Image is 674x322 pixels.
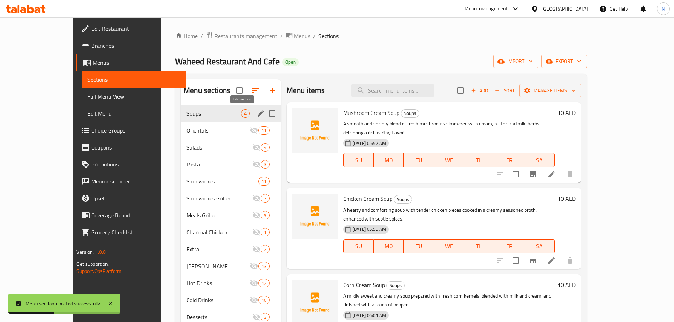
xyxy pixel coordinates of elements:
div: items [258,126,270,135]
a: Grocery Checklist [76,224,185,241]
span: Hot Drinks [186,279,250,287]
p: A smooth and velvety blend of fresh mushrooms simmered with cream, butter, and mild herbs, delive... [343,119,555,137]
h6: 10 AED [558,194,576,204]
a: Promotions [76,156,185,173]
div: Charcoal Chicken1 [181,224,281,241]
div: items [258,177,270,186]
span: Chicken Cream Soup [343,193,392,204]
img: Mushroom Cream Soup [292,108,338,153]
h2: Menu sections [184,85,230,96]
button: Branch-specific-item [525,166,542,183]
span: Soups [401,109,419,117]
button: TH [464,153,494,167]
svg: Inactive section [252,228,261,236]
span: Pasta [186,160,252,169]
a: Restaurants management [206,31,277,41]
span: Coverage Report [91,211,180,219]
span: 3 [261,314,269,321]
div: Mansaf Biryani [186,262,250,270]
span: Charcoal Chicken [186,228,252,236]
div: items [261,228,270,236]
button: Add [468,85,491,96]
span: 4 [241,110,249,117]
div: Sandwiches Grilled [186,194,252,203]
button: export [541,55,587,68]
span: Mushroom Cream Soup [343,107,399,118]
svg: Inactive section [252,143,261,152]
a: Menu disclaimer [76,173,185,190]
button: SU [343,239,374,253]
span: Sections [87,75,180,84]
p: A hearty and comforting soup with tender chicken pieces cooked in a creamy seasoned broth, enhanc... [343,206,555,223]
span: Manage items [525,86,576,95]
span: Menu disclaimer [91,177,180,186]
div: items [261,194,270,203]
span: Meals Grilled [186,211,252,219]
div: items [258,296,270,304]
a: Edit Menu [82,105,185,122]
a: Edit menu item [547,256,556,265]
svg: Inactive section [250,296,258,304]
a: Menus [76,54,185,71]
div: Soups [386,281,405,290]
div: Orientals [186,126,250,135]
button: FR [494,153,524,167]
svg: Inactive section [252,194,261,203]
span: FR [497,241,522,251]
span: Upsell [91,194,180,203]
div: Sandwiches Grilled7 [181,190,281,207]
button: import [493,55,538,68]
span: Sort items [491,85,519,96]
span: 9 [261,212,269,219]
button: MO [374,153,404,167]
a: Upsell [76,190,185,207]
span: Select to update [508,167,523,182]
span: WE [437,155,461,165]
div: Menu-management [465,5,508,13]
button: edit [255,108,266,119]
input: search [351,84,434,97]
div: Sandwiches [186,177,258,186]
span: MO [376,155,401,165]
span: Menus [294,32,310,40]
a: Home [175,32,198,40]
div: Soups [186,109,241,118]
span: Open [282,59,299,65]
svg: Inactive section [252,313,261,321]
div: items [258,279,270,287]
span: Get support on: [76,259,109,269]
div: items [261,143,270,152]
span: Salads [186,143,252,152]
li: / [313,32,316,40]
span: Full Menu View [87,92,180,101]
span: 12 [259,280,269,287]
button: MO [374,239,404,253]
button: SA [524,153,554,167]
span: Desserts [186,313,252,321]
span: 11 [259,127,269,134]
button: SA [524,239,554,253]
span: SU [346,155,371,165]
a: Edit menu item [547,170,556,178]
div: Extra [186,245,252,253]
button: SU [343,153,374,167]
span: 10 [259,297,269,304]
button: Sort [494,85,517,96]
span: [DATE] 05:57 AM [350,140,389,147]
a: Full Menu View [82,88,185,105]
svg: Inactive section [252,160,261,169]
span: TU [407,155,431,165]
button: TU [404,153,434,167]
span: Restaurants management [214,32,277,40]
a: Coverage Report [76,207,185,224]
span: 4 [261,144,269,151]
span: 11 [259,178,269,185]
button: WE [434,239,464,253]
span: 2 [261,246,269,253]
a: Choice Groups [76,122,185,139]
span: Add [470,87,489,95]
div: Pasta3 [181,156,281,173]
div: Soups [394,195,412,204]
img: Chicken Cream Soup [292,194,338,239]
